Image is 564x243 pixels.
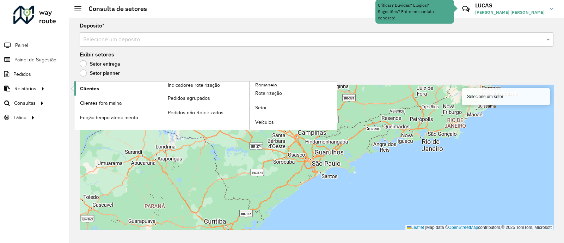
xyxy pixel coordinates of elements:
[475,2,545,9] h3: LUCAS
[458,1,473,17] a: Contato Rápido
[14,99,36,107] span: Consultas
[80,22,104,30] label: Depósito
[80,85,99,92] span: Clientes
[255,90,282,97] span: Roteirização
[74,81,250,130] a: Indicadores roteirização
[13,114,26,121] span: Tático
[255,81,277,89] span: Romaneio
[74,81,162,96] a: Clientes
[475,9,545,16] span: [PERSON_NAME] [PERSON_NAME]
[250,115,337,129] a: Veículos
[407,225,424,230] a: Leaflet
[250,86,337,101] a: Roteirização
[80,99,122,107] span: Clientes fora malha
[168,95,210,102] span: Pedidos agrupados
[255,104,267,111] span: Setor
[168,109,223,116] span: Pedidos não Roteirizados
[81,5,147,13] h2: Consulta de setores
[162,105,250,120] a: Pedidos não Roteirizados
[74,96,162,110] a: Clientes fora malha
[13,71,31,78] span: Pedidos
[162,91,250,105] a: Pedidos agrupados
[168,81,220,89] span: Indicadores roteirização
[425,225,426,230] span: |
[448,225,478,230] a: OpenStreetMap
[80,60,120,67] label: Setor entrega
[15,42,28,49] span: Painel
[80,50,114,59] label: Exibir setores
[162,81,337,130] a: Romaneio
[14,85,36,92] span: Relatórios
[14,56,56,63] span: Painel de Sugestão
[462,88,550,105] div: Selecione um setor
[255,119,274,126] span: Veículos
[80,114,138,121] span: Edição tempo atendimento
[74,110,162,124] a: Edição tempo atendimento
[405,225,553,231] div: Map data © contributors,© 2025 TomTom, Microsoft
[80,69,120,77] label: Setor planner
[250,101,337,115] a: Setor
